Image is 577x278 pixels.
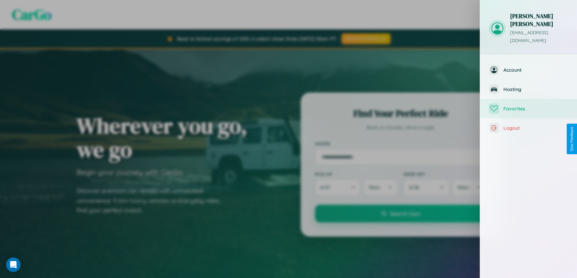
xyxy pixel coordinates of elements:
span: Account [503,67,568,73]
button: Account [480,60,577,80]
div: Open Intercom Messenger [6,257,21,272]
span: Logout [503,125,568,131]
p: [EMAIL_ADDRESS][DOMAIN_NAME] [510,29,568,45]
span: Favorites [503,106,568,112]
span: Hosting [503,86,568,92]
button: Logout [480,118,577,138]
button: Hosting [480,80,577,99]
button: Favorites [480,99,577,118]
div: Give Feedback [570,127,574,151]
h3: [PERSON_NAME] [PERSON_NAME] [510,12,568,28]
